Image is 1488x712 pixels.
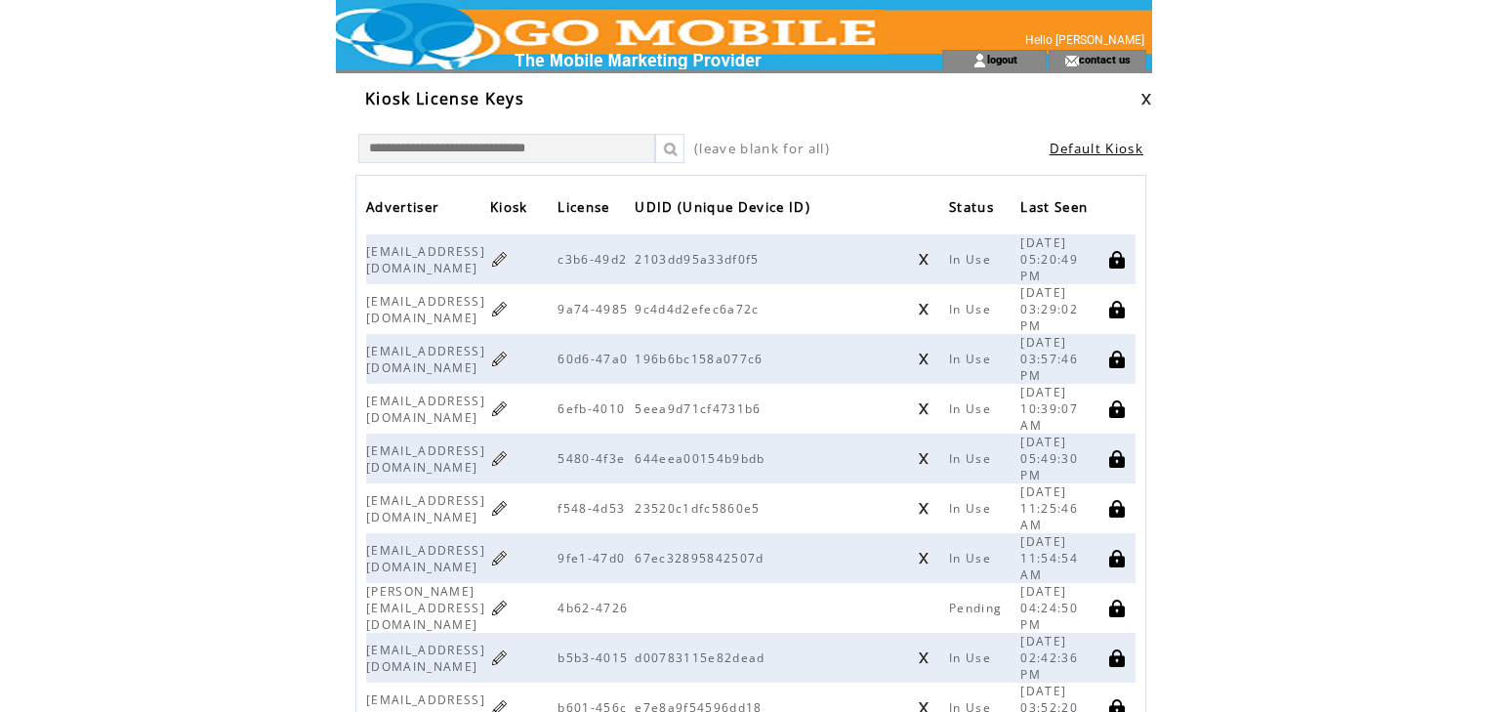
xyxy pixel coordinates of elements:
span: In Use [949,251,996,268]
span: 9c4d4d2efec6a72c [635,301,764,317]
span: [EMAIL_ADDRESS][DOMAIN_NAME] [366,542,485,575]
a: Click to edit kiosk [490,649,509,667]
span: 67ec32895842507d [635,550,768,566]
span: [EMAIL_ADDRESS][DOMAIN_NAME] [366,343,485,376]
span: In Use [949,301,996,317]
span: [PERSON_NAME][EMAIL_ADDRESS][DOMAIN_NAME] [366,583,485,633]
a: Click to disable this license [1108,550,1126,567]
a: Click to edit kiosk [490,449,509,468]
span: In Use [949,649,996,666]
a: Click to unregister this device from this license [918,502,930,515]
span: [DATE] 05:49:30 PM [1020,434,1078,483]
a: Click to edit kiosk [490,599,509,617]
span: [DATE] 03:29:02 PM [1020,284,1078,334]
a: Click to disable this license [1108,251,1126,269]
a: Click to unregister this device from this license [918,452,930,465]
span: Status [949,193,999,226]
a: contact us [1079,53,1131,65]
span: In Use [949,550,996,566]
span: In Use [949,400,996,417]
span: In Use [949,500,996,517]
a: Click to disable this license [1108,500,1126,518]
span: 9fe1-47d0 [558,550,630,566]
span: In Use [949,450,996,467]
a: License [558,193,619,226]
a: Click to edit kiosk [490,350,509,368]
a: Default Kiosk [1050,140,1143,157]
a: Advertiser [366,193,448,226]
a: Click to unregister this device from this license [918,303,930,315]
span: 4b62-4726 [558,600,633,616]
a: Click to disable this license [1108,351,1126,368]
a: Click to unregister this device from this license [918,552,930,565]
span: [DATE] 11:25:46 AM [1020,483,1078,533]
span: 196b6bc158a077c6 [635,351,767,367]
span: d00783115e82dead [635,649,769,666]
span: [DATE] 03:57:46 PM [1020,334,1078,384]
a: Click to edit kiosk [490,549,509,567]
span: [EMAIL_ADDRESS][DOMAIN_NAME] [366,243,485,276]
span: 5eea9d71cf4731b6 [635,400,765,417]
a: Click to disable this license [1108,450,1126,468]
span: Last Seen [1020,193,1093,226]
span: 2103dd95a33df0f5 [635,251,764,268]
a: Click to edit kiosk [490,300,509,318]
a: Click to unregister this device from this license [918,353,930,365]
span: c3b6-49d2 [558,251,632,268]
a: Click to unregister this device from this license [918,253,930,266]
span: [DATE] 02:42:36 PM [1020,633,1078,683]
a: Click to edit kiosk [490,399,509,418]
a: Click to unregister this device from this license [918,402,930,415]
span: [EMAIL_ADDRESS][DOMAIN_NAME] [366,293,485,326]
a: Last Seen [1020,193,1097,226]
a: Click to unregister this device from this license [918,651,930,664]
span: 6efb-4010 [558,400,630,417]
a: Click to disable this license [1108,600,1126,617]
span: [EMAIL_ADDRESS][DOMAIN_NAME] [366,492,485,525]
span: [EMAIL_ADDRESS][DOMAIN_NAME] [366,442,485,476]
span: 644eea00154b9bdb [635,450,769,467]
span: License [558,193,614,226]
a: Click to edit kiosk [490,499,509,518]
span: [EMAIL_ADDRESS][DOMAIN_NAME] [366,393,485,426]
span: [DATE] 10:39:07 AM [1020,384,1078,434]
span: [DATE] 05:20:49 PM [1020,234,1078,284]
span: Kiosk [490,193,533,226]
span: In Use [949,351,996,367]
span: Kiosk License Keys [365,88,524,109]
a: Click to edit kiosk [490,250,509,269]
span: 5480-4f3e [558,450,630,467]
span: Hello [PERSON_NAME] [1025,33,1144,47]
span: [DATE] 11:54:54 AM [1020,533,1078,583]
span: 60d6-47a0 [558,351,633,367]
span: b5b3-4015 [558,649,633,666]
span: 23520c1dfc5860e5 [635,500,765,517]
span: UDID (Unique Device ID) [635,193,815,226]
span: 9a74-4985 [558,301,633,317]
span: [EMAIL_ADDRESS][DOMAIN_NAME] [366,642,485,675]
a: Click to disable this license [1108,301,1126,318]
a: Status [930,193,1004,226]
a: Click to disable this license [1108,649,1126,667]
span: f548-4d53 [558,500,630,517]
a: logout [987,53,1017,65]
span: Advertiser [366,193,443,226]
a: UDID (Unique Device ID) [635,193,820,226]
img: account_icon.gif [972,53,987,68]
a: Click to disable this license [1108,400,1126,418]
span: (leave blank for all) [694,140,830,157]
span: Pending [949,600,1007,616]
img: contact_us_icon.gif [1064,53,1079,68]
span: [DATE] 04:24:50 PM [1020,583,1078,633]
